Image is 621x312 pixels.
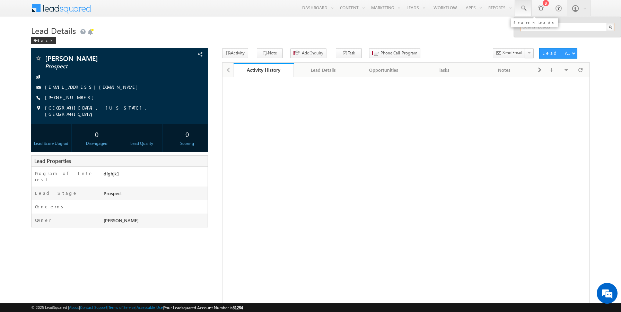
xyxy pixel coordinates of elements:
[35,170,95,183] label: Program of Interest
[102,190,208,200] div: Prospect
[45,94,97,101] span: [PHONE_NUMBER]
[104,217,139,223] span: [PERSON_NAME]
[169,140,206,147] div: Scoring
[169,128,206,140] div: 0
[80,305,107,310] a: Contact Support
[102,170,208,180] div: dfghjk1
[502,50,522,56] span: Send Email
[233,305,243,310] span: 51284
[78,128,115,140] div: 0
[137,305,163,310] a: Acceptable Use
[381,50,417,56] span: Phone Call_Program
[294,63,354,77] a: Lead Details
[336,48,362,58] button: Task
[33,140,70,147] div: Lead Score Upgrad
[514,20,556,25] div: Search Leads
[45,105,190,117] span: [GEOGRAPHIC_DATA], [US_STATE], [GEOGRAPHIC_DATA]
[78,140,115,147] div: Disengaged
[123,128,160,140] div: --
[31,37,59,43] a: Back
[45,84,141,90] a: [EMAIL_ADDRESS][DOMAIN_NAME]
[33,128,70,140] div: --
[234,63,294,77] a: Activity History
[35,203,66,210] label: Concerns
[31,25,76,36] span: Lead Details
[302,50,323,56] span: Add Inquiry
[542,50,572,56] div: Lead Actions
[108,305,135,310] a: Terms of Service
[31,37,56,44] div: Back
[45,63,156,70] span: Prospect
[164,305,243,310] span: Your Leadsquared Account Number is
[414,63,474,77] a: Tasks
[299,66,348,74] div: Lead Details
[239,67,289,73] div: Activity History
[474,63,535,77] a: Notes
[480,66,528,74] div: Notes
[69,305,79,310] a: About
[354,63,414,77] a: Opportunities
[31,304,243,311] span: © 2025 LeadSquared | | | | |
[34,157,71,164] span: Lead Properties
[123,140,160,147] div: Lead Quality
[539,48,577,59] button: Lead Actions
[359,66,408,74] div: Opportunities
[257,48,283,58] button: Note
[420,66,468,74] div: Tasks
[369,48,420,58] button: Phone Call_Program
[493,48,525,58] button: Send Email
[222,48,248,58] button: Activity
[45,55,156,62] span: [PERSON_NAME]
[521,23,614,31] input: Search Leads
[35,217,51,223] label: Owner
[35,190,78,196] label: Lead Stage
[290,48,326,58] button: Add Inquiry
